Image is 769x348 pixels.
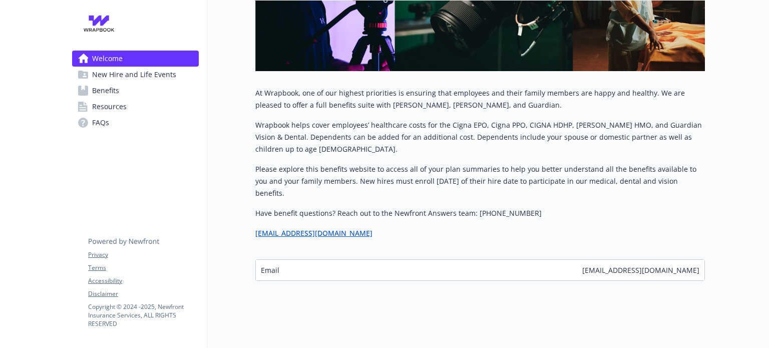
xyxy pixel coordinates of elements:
a: Terms [88,263,198,272]
p: Wrapbook helps cover employees’ healthcare costs for the Cigna EPO, Cigna PPO, CIGNA HDHP, [PERSO... [255,119,705,155]
a: [EMAIL_ADDRESS][DOMAIN_NAME] [255,228,372,238]
span: Resources [92,99,127,115]
span: FAQs [92,115,109,131]
a: Disclaimer [88,289,198,298]
a: Resources [72,99,199,115]
a: Accessibility [88,276,198,285]
span: Benefits [92,83,119,99]
span: Email [261,265,279,275]
a: FAQs [72,115,199,131]
p: Please explore this benefits website to access all of your plan summaries to help you better unde... [255,163,705,199]
p: Have benefit questions? Reach out to the Newfront Answers team: [PHONE_NUMBER] [255,207,705,219]
p: Copyright © 2024 - 2025 , Newfront Insurance Services, ALL RIGHTS RESERVED [88,302,198,328]
span: Welcome [92,51,123,67]
a: Welcome [72,51,199,67]
a: Privacy [88,250,198,259]
span: New Hire and Life Events [92,67,176,83]
span: [EMAIL_ADDRESS][DOMAIN_NAME] [582,265,699,275]
a: New Hire and Life Events [72,67,199,83]
p: At Wrapbook, one of our highest priorities is ensuring that employees and their family members ar... [255,87,705,111]
a: Benefits [72,83,199,99]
